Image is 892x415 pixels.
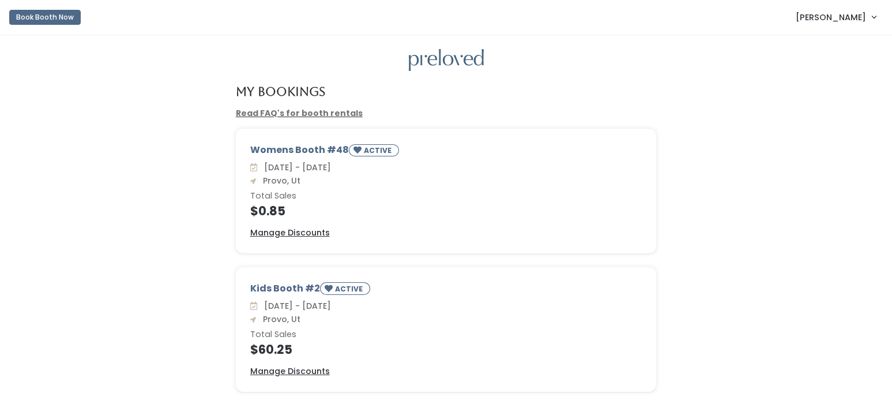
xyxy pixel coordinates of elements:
a: Book Booth Now [9,5,81,30]
button: Book Booth Now [9,10,81,25]
small: ACTIVE [364,145,394,155]
span: [DATE] - [DATE] [259,162,331,173]
span: [DATE] - [DATE] [259,300,331,312]
a: Manage Discounts [250,365,330,377]
span: Provo, Ut [258,313,300,325]
span: Provo, Ut [258,175,300,186]
div: Kids Booth #2 [250,282,642,300]
h4: My Bookings [236,85,325,98]
h4: $60.25 [250,343,642,356]
div: Womens Booth #48 [250,143,642,161]
span: [PERSON_NAME] [796,11,866,24]
small: ACTIVE [335,284,365,294]
a: [PERSON_NAME] [784,5,887,29]
h6: Total Sales [250,192,642,201]
img: preloved logo [409,49,484,72]
a: Manage Discounts [250,227,330,239]
h4: $0.85 [250,204,642,218]
a: Read FAQ's for booth rentals [236,107,363,119]
h6: Total Sales [250,330,642,339]
u: Manage Discounts [250,227,330,238]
